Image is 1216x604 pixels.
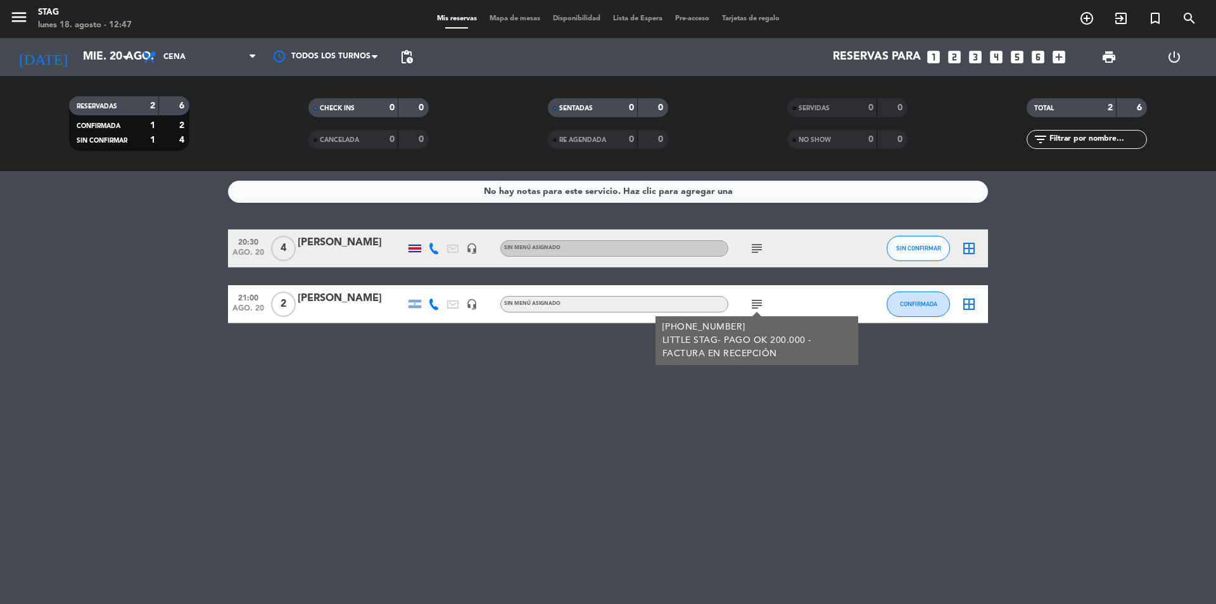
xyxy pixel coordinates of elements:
[896,245,941,252] span: SIN CONFIRMAR
[1113,11,1129,26] i: exit_to_app
[967,49,984,65] i: looks_3
[961,297,977,312] i: border_all
[431,15,483,22] span: Mis reservas
[9,43,77,71] i: [DATE]
[547,15,607,22] span: Disponibilidad
[925,49,942,65] i: looks_one
[271,236,296,261] span: 4
[150,121,155,130] strong: 1
[179,121,187,130] strong: 2
[298,290,405,307] div: [PERSON_NAME]
[150,136,155,145] strong: 1
[1101,49,1117,65] span: print
[900,300,937,307] span: CONFIRMADA
[389,103,395,112] strong: 0
[9,8,28,27] i: menu
[749,241,764,256] i: subject
[1137,103,1144,112] strong: 6
[504,245,560,250] span: Sin menú asignado
[868,103,873,112] strong: 0
[1182,11,1197,26] i: search
[320,137,359,143] span: CANCELADA
[38,19,132,32] div: lunes 18. agosto - 12:47
[179,101,187,110] strong: 6
[232,248,264,263] span: ago. 20
[484,184,733,199] div: No hay notas para este servicio. Haz clic para agregar una
[1033,132,1048,147] i: filter_list
[1079,11,1094,26] i: add_circle_outline
[669,15,716,22] span: Pre-acceso
[77,123,120,129] span: CONFIRMADA
[399,49,414,65] span: pending_actions
[961,241,977,256] i: border_all
[1048,132,1146,146] input: Filtrar por nombre...
[629,135,634,144] strong: 0
[887,292,950,317] button: CONFIRMADA
[77,138,127,144] span: SIN CONFIRMAR
[150,101,155,110] strong: 2
[749,297,764,312] i: subject
[298,235,405,251] div: [PERSON_NAME]
[419,135,426,144] strong: 0
[504,301,560,306] span: Sin menú asignado
[232,234,264,248] span: 20:30
[118,49,133,65] i: arrow_drop_down
[988,49,1004,65] i: looks_4
[887,236,950,261] button: SIN CONFIRMAR
[799,137,831,143] span: NO SHOW
[559,105,593,112] span: SENTADAS
[232,290,264,304] span: 21:00
[320,105,355,112] span: CHECK INS
[232,304,264,319] span: ago. 20
[629,103,634,112] strong: 0
[1148,11,1163,26] i: turned_in_not
[1141,38,1206,76] div: LOG OUT
[1009,49,1025,65] i: looks_5
[1030,49,1046,65] i: looks_6
[868,135,873,144] strong: 0
[271,292,296,317] span: 2
[946,49,963,65] i: looks_two
[658,135,666,144] strong: 0
[1051,49,1067,65] i: add_box
[9,8,28,31] button: menu
[483,15,547,22] span: Mapa de mesas
[833,51,921,63] span: Reservas para
[38,6,132,19] div: STAG
[799,105,830,112] span: SERVIDAS
[658,103,666,112] strong: 0
[897,135,905,144] strong: 0
[897,103,905,112] strong: 0
[419,103,426,112] strong: 0
[466,299,478,310] i: headset_mic
[389,135,395,144] strong: 0
[662,321,852,361] div: [PHONE_NUMBER] LITTLE STAG- PAGO OK 200.000 - FACTURA EN RECEPCIÓN
[1108,103,1113,112] strong: 2
[179,136,187,145] strong: 4
[1034,105,1054,112] span: TOTAL
[1167,49,1182,65] i: power_settings_new
[466,243,478,254] i: headset_mic
[716,15,786,22] span: Tarjetas de regalo
[163,53,186,61] span: Cena
[77,103,117,110] span: RESERVADAS
[607,15,669,22] span: Lista de Espera
[559,137,606,143] span: RE AGENDADA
